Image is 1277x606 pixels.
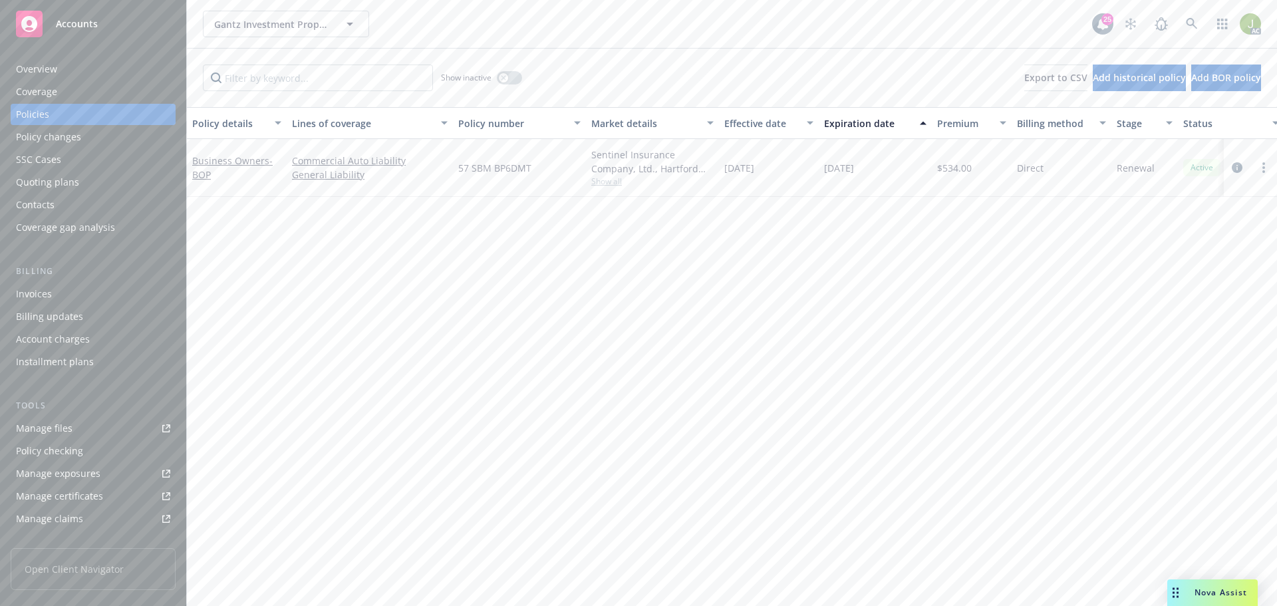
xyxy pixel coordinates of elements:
[1117,161,1155,175] span: Renewal
[16,81,57,102] div: Coverage
[203,11,369,37] button: Gantz Investment Properties Inc.
[292,116,433,130] div: Lines of coverage
[591,116,699,130] div: Market details
[192,116,267,130] div: Policy details
[16,172,79,193] div: Quoting plans
[11,126,176,148] a: Policy changes
[1117,116,1158,130] div: Stage
[11,531,176,552] a: Manage BORs
[458,161,531,175] span: 57 SBM BP6DMT
[824,161,854,175] span: [DATE]
[11,351,176,373] a: Installment plans
[1195,587,1247,598] span: Nova Assist
[1017,161,1044,175] span: Direct
[16,508,83,530] div: Manage claims
[1167,579,1184,606] div: Drag to move
[187,107,287,139] button: Policy details
[11,399,176,412] div: Tools
[1093,65,1186,91] button: Add historical policy
[16,306,83,327] div: Billing updates
[1167,579,1258,606] button: Nova Assist
[11,548,176,590] span: Open Client Navigator
[1101,13,1113,25] div: 25
[11,283,176,305] a: Invoices
[11,194,176,216] a: Contacts
[16,126,81,148] div: Policy changes
[56,19,98,29] span: Accounts
[1189,162,1215,174] span: Active
[11,149,176,170] a: SSC Cases
[1111,107,1178,139] button: Stage
[1191,71,1261,84] span: Add BOR policy
[1093,71,1186,84] span: Add historical policy
[11,418,176,439] a: Manage files
[1191,65,1261,91] button: Add BOR policy
[1256,160,1272,176] a: more
[11,508,176,530] a: Manage claims
[192,154,273,181] a: Business Owners
[203,65,433,91] input: Filter by keyword...
[1017,116,1091,130] div: Billing method
[1240,13,1261,35] img: photo
[16,283,52,305] div: Invoices
[1229,160,1245,176] a: circleInformation
[16,351,94,373] div: Installment plans
[11,172,176,193] a: Quoting plans
[441,72,492,83] span: Show inactive
[16,418,72,439] div: Manage files
[11,306,176,327] a: Billing updates
[16,329,90,350] div: Account charges
[1012,107,1111,139] button: Billing method
[11,81,176,102] a: Coverage
[16,149,61,170] div: SSC Cases
[819,107,932,139] button: Expiration date
[11,217,176,238] a: Coverage gap analysis
[16,486,103,507] div: Manage certificates
[1183,116,1264,130] div: Status
[586,107,719,139] button: Market details
[937,116,992,130] div: Premium
[1179,11,1205,37] a: Search
[287,107,453,139] button: Lines of coverage
[11,59,176,80] a: Overview
[11,5,176,43] a: Accounts
[591,176,714,187] span: Show all
[1024,65,1087,91] button: Export to CSV
[932,107,1012,139] button: Premium
[16,104,49,125] div: Policies
[16,194,55,216] div: Contacts
[453,107,586,139] button: Policy number
[719,107,819,139] button: Effective date
[458,116,566,130] div: Policy number
[16,463,100,484] div: Manage exposures
[11,104,176,125] a: Policies
[1117,11,1144,37] a: Stop snowing
[824,116,912,130] div: Expiration date
[1209,11,1236,37] a: Switch app
[16,440,83,462] div: Policy checking
[11,440,176,462] a: Policy checking
[11,265,176,278] div: Billing
[11,486,176,507] a: Manage certificates
[292,168,448,182] a: General Liability
[16,531,78,552] div: Manage BORs
[214,17,329,31] span: Gantz Investment Properties Inc.
[1024,71,1087,84] span: Export to CSV
[1148,11,1175,37] a: Report a Bug
[937,161,972,175] span: $534.00
[11,329,176,350] a: Account charges
[292,154,448,168] a: Commercial Auto Liability
[16,59,57,80] div: Overview
[16,217,115,238] div: Coverage gap analysis
[724,161,754,175] span: [DATE]
[724,116,799,130] div: Effective date
[591,148,714,176] div: Sentinel Insurance Company, Ltd., Hartford Insurance Group
[11,463,176,484] a: Manage exposures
